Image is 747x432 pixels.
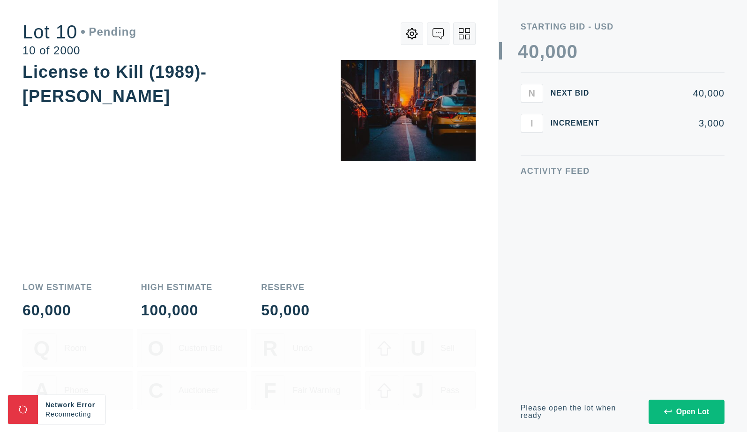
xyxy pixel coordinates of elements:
[649,400,725,424] button: Open Lot
[521,167,725,175] div: Activity Feed
[22,22,136,41] div: Lot 10
[45,400,98,410] div: Network Error
[81,26,136,37] div: Pending
[528,88,535,98] span: N
[141,283,213,291] div: High Estimate
[567,42,578,61] div: 0
[45,410,98,419] div: Reconnecting
[614,89,725,98] div: 40,000
[664,408,709,416] div: Open Lot
[614,119,725,128] div: 3,000
[530,118,533,128] span: I
[545,42,556,61] div: 0
[22,62,207,106] div: License to Kill (1989)- [PERSON_NAME]
[521,404,637,419] div: Please open the lot when ready
[261,303,310,318] div: 50,000
[22,45,136,56] div: 10 of 2000
[551,119,607,127] div: Increment
[529,42,539,61] div: 0
[521,114,543,133] button: I
[539,42,545,230] div: ,
[521,84,543,103] button: N
[556,42,567,61] div: 0
[518,42,529,61] div: 4
[22,283,92,291] div: Low Estimate
[141,303,213,318] div: 100,000
[22,303,92,318] div: 60,000
[521,22,725,31] div: Starting Bid - USD
[551,89,607,97] div: Next Bid
[261,283,310,291] div: Reserve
